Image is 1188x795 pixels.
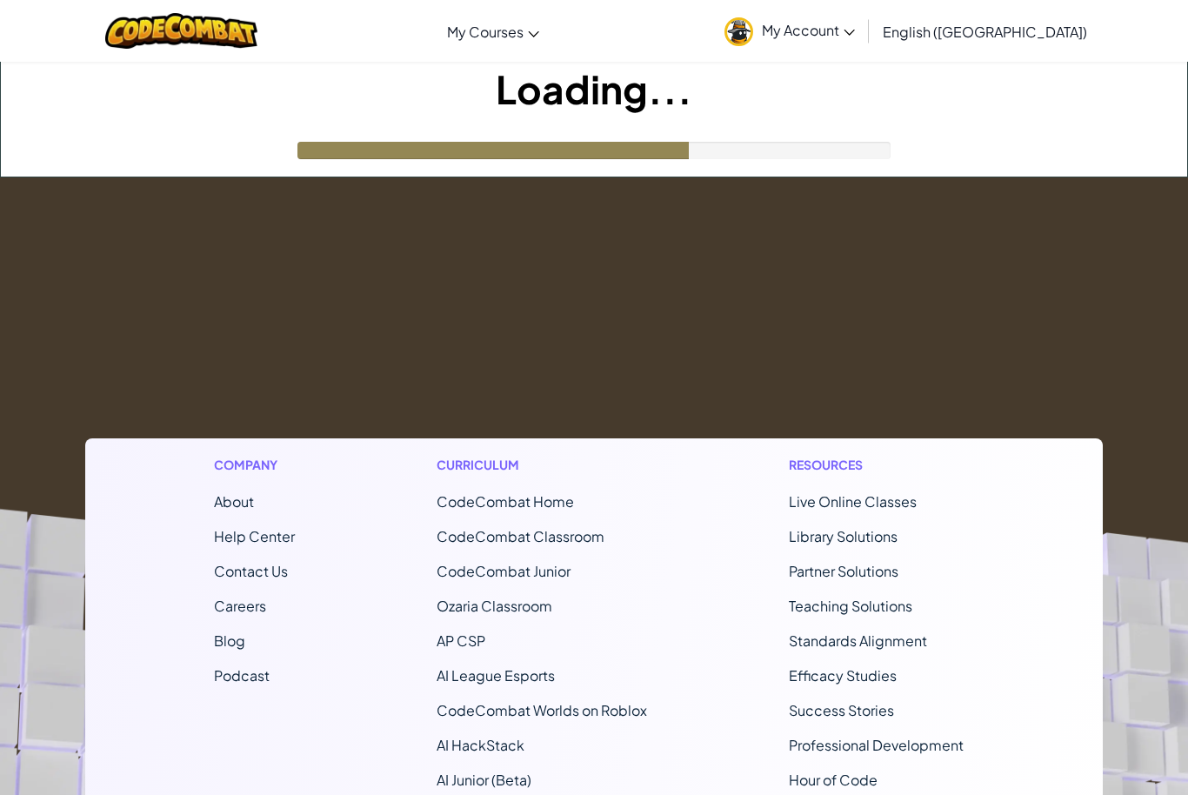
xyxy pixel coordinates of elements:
a: Hour of Code [789,771,878,789]
img: avatar [724,17,753,46]
span: CodeCombat Home [437,492,574,511]
a: CodeCombat Worlds on Roblox [437,701,647,719]
a: Ozaria Classroom [437,597,552,615]
a: Library Solutions [789,527,898,545]
a: My Account [716,3,864,58]
span: English ([GEOGRAPHIC_DATA]) [883,23,1087,41]
a: Teaching Solutions [789,597,912,615]
a: Standards Alignment [789,631,927,650]
a: Efficacy Studies [789,666,897,685]
span: My Courses [447,23,524,41]
a: AP CSP [437,631,485,650]
a: About [214,492,254,511]
h1: Company [214,456,295,474]
h1: Resources [789,456,974,474]
a: AI HackStack [437,736,524,754]
span: Contact Us [214,562,288,580]
a: AI League Esports [437,666,555,685]
a: Live Online Classes [789,492,917,511]
a: Help Center [214,527,295,545]
a: Careers [214,597,266,615]
span: My Account [762,21,855,39]
h1: Loading... [1,62,1187,116]
a: My Courses [438,8,548,55]
a: Podcast [214,666,270,685]
img: CodeCombat logo [105,13,257,49]
a: English ([GEOGRAPHIC_DATA]) [874,8,1096,55]
a: AI Junior (Beta) [437,771,531,789]
a: Partner Solutions [789,562,898,580]
a: Blog [214,631,245,650]
a: CodeCombat Classroom [437,527,604,545]
h1: Curriculum [437,456,647,474]
a: Professional Development [789,736,964,754]
a: CodeCombat Junior [437,562,571,580]
a: Success Stories [789,701,894,719]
